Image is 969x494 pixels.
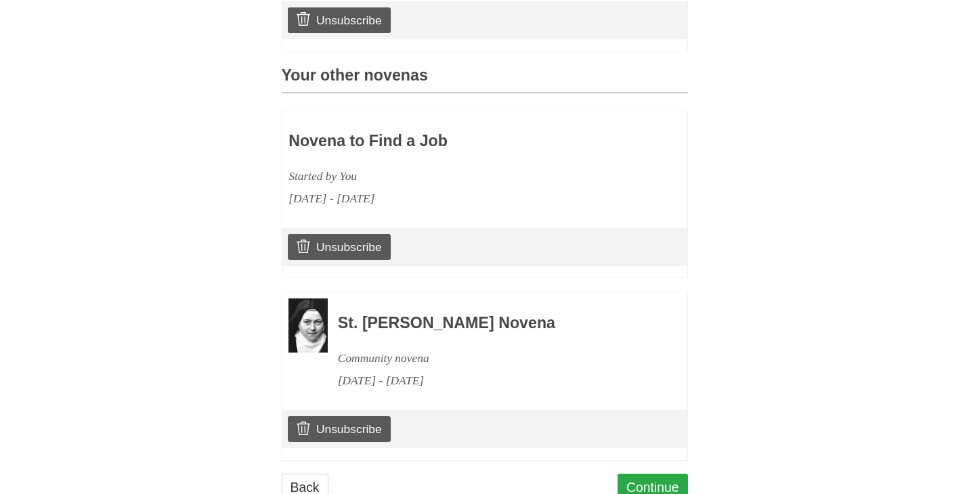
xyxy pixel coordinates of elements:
div: [DATE] - [DATE] [288,187,601,210]
a: Unsubscribe [288,416,390,442]
h3: Your other novenas [282,67,688,93]
img: Novena image [288,298,328,353]
h3: St. [PERSON_NAME] Novena [338,315,651,332]
a: Unsubscribe [288,7,390,33]
div: [DATE] - [DATE] [338,369,651,392]
a: Unsubscribe [288,234,390,260]
div: Started by You [288,165,601,187]
h3: Novena to Find a Job [288,133,601,150]
div: Community novena [338,347,651,369]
